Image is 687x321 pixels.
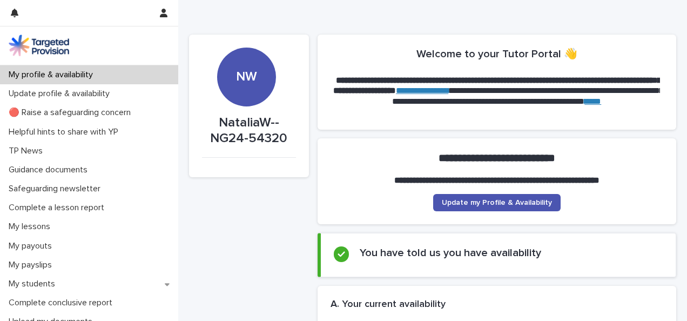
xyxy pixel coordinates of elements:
p: My profile & availability [4,70,102,80]
img: M5nRWzHhSzIhMunXDL62 [9,35,69,56]
p: Helpful hints to share with YP [4,127,127,137]
p: Complete a lesson report [4,203,113,213]
p: My payouts [4,241,60,251]
p: My students [4,279,64,289]
div: NW [217,10,276,85]
p: 🔴 Raise a safeguarding concern [4,108,139,118]
h2: A. Your current availability [331,299,446,311]
p: NataliaW--NG24-54320 [202,115,296,146]
p: Guidance documents [4,165,96,175]
h2: You have told us you have availability [360,246,541,259]
p: Safeguarding newsletter [4,184,109,194]
p: Complete conclusive report [4,298,121,308]
span: Update my Profile & Availability [442,199,552,206]
h2: Welcome to your Tutor Portal 👋 [416,48,577,61]
p: My payslips [4,260,60,270]
p: TP News [4,146,51,156]
p: Update profile & availability [4,89,118,99]
p: My lessons [4,222,59,232]
a: Update my Profile & Availability [433,194,561,211]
